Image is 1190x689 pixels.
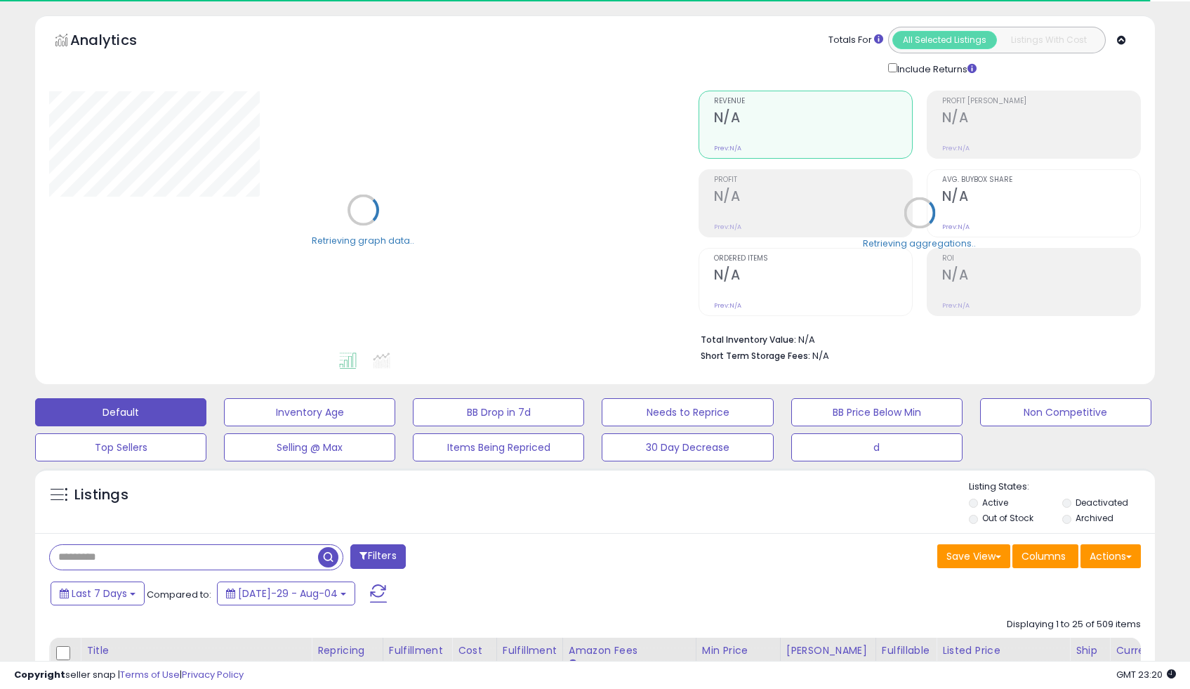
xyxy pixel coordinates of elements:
div: seller snap | | [14,669,244,682]
label: Active [982,497,1008,508]
div: Repricing [317,643,377,658]
div: Current Buybox Price [1116,643,1188,673]
button: Save View [937,544,1010,568]
div: Fulfillment [389,643,446,658]
button: Filters [350,544,405,569]
div: Min Price [702,643,774,658]
button: Columns [1012,544,1078,568]
div: Retrieving graph data.. [312,234,414,247]
div: Fulfillable Quantity [882,643,930,673]
div: Totals For [828,34,883,47]
div: Include Returns [878,60,993,77]
div: Displaying 1 to 25 of 509 items [1007,618,1141,631]
div: Fulfillment Cost [503,643,557,673]
button: 30 Day Decrease [602,433,773,461]
button: Items Being Repriced [413,433,584,461]
h5: Listings [74,485,128,505]
button: Selling @ Max [224,433,395,461]
div: [PERSON_NAME] [786,643,870,658]
button: BB Drop in 7d [413,398,584,426]
span: Compared to: [147,588,211,601]
button: Listings With Cost [996,31,1101,49]
strong: Copyright [14,668,65,681]
button: BB Price Below Min [791,398,963,426]
span: [DATE]-29 - Aug-04 [238,586,338,601]
label: Deactivated [1076,497,1128,508]
label: Archived [1076,512,1113,524]
button: d [791,433,963,461]
button: All Selected Listings [892,31,997,49]
p: Listing States: [969,480,1155,494]
span: Columns [1022,549,1066,563]
button: Last 7 Days [51,582,145,605]
div: Ship Price [1076,643,1104,673]
div: Title [86,643,305,658]
span: 2025-08-12 23:20 GMT [1116,668,1176,681]
button: Actions [1080,544,1141,568]
a: Terms of Use [120,668,180,681]
label: Out of Stock [982,512,1033,524]
div: Retrieving aggregations.. [863,237,976,249]
button: Needs to Reprice [602,398,773,426]
div: Cost [458,643,491,658]
div: Amazon Fees [569,643,690,658]
a: Privacy Policy [182,668,244,681]
button: Default [35,398,206,426]
span: Last 7 Days [72,586,127,601]
button: Inventory Age [224,398,395,426]
h5: Analytics [70,30,164,53]
button: [DATE]-29 - Aug-04 [217,582,355,605]
button: Top Sellers [35,433,206,461]
button: Non Competitive [980,398,1151,426]
div: Listed Price [942,643,1064,658]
